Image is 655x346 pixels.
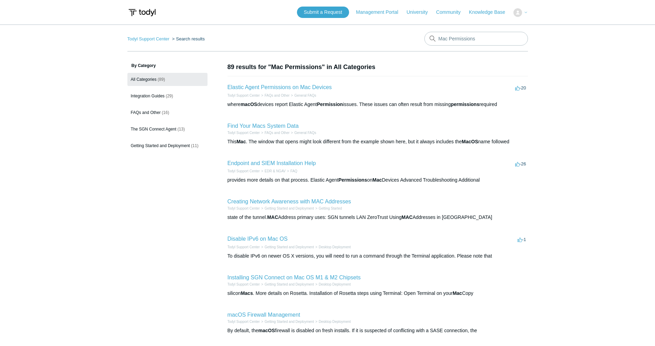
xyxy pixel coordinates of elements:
div: This . The window that opens might look different from the example shown here, but it always incl... [228,138,528,145]
a: EDR & NGAV [264,169,286,173]
em: Mac [373,177,382,183]
a: Creating Network Awareness with MAC Addresses [228,199,351,204]
a: Management Portal [356,9,405,16]
em: MAC [267,214,278,220]
span: (11) [191,143,198,148]
li: Todyl Support Center [228,130,260,135]
a: Getting Started [319,206,342,210]
span: (13) [177,127,185,132]
a: Submit a Request [297,7,349,18]
a: Endpoint and SIEM Installation Help [228,160,316,166]
a: FAQ [290,169,297,173]
span: FAQs and Other [131,110,161,115]
li: General FAQs [290,93,316,98]
em: permissions [451,102,479,107]
li: FAQ [286,169,297,174]
li: Getting Started [314,206,342,211]
li: Desktop Deployment [314,244,351,250]
h3: By Category [127,63,208,69]
a: Todyl Support Center [228,169,260,173]
h1: 89 results for "Mac Permissions" in All Categories [228,63,528,72]
a: macOS Firewall Management [228,312,300,318]
li: Getting Started and Deployment [260,244,314,250]
a: General FAQs [294,94,316,97]
div: silicon . More details on Rosetta. Installation of Rosetta steps using Terminal: Open Terminal on... [228,290,528,297]
li: FAQs and Other [260,93,289,98]
em: Permission [317,102,343,107]
a: Desktop Deployment [319,320,351,324]
a: Elastic Agent Permissions on Mac Devices [228,84,332,90]
span: Getting Started and Deployment [131,143,190,148]
em: MacOS [462,139,478,144]
div: where devices report Elastic Agent issues. These issues can often result from missing required [228,101,528,108]
li: EDR & NGAV [260,169,286,174]
a: Getting Started and Deployment (11) [127,139,208,152]
a: Installing SGN Connect on Mac OS M1 & M2 Chipsets [228,275,361,280]
a: Todyl Support Center [228,131,260,135]
li: Getting Started and Deployment [260,282,314,287]
li: Todyl Support Center [228,319,260,324]
em: Mac [453,290,462,296]
a: Disable IPv6 on Mac OS [228,236,288,242]
a: Desktop Deployment [319,245,351,249]
div: By default, the firewall is disabled on fresh installs. If it is suspected of conflicting with a ... [228,327,528,334]
li: FAQs and Other [260,130,289,135]
span: (29) [166,94,173,98]
a: Todyl Support Center [228,245,260,249]
a: Getting Started and Deployment [264,320,314,324]
li: Getting Started and Deployment [260,319,314,324]
li: Todyl Support Center [228,282,260,287]
li: Desktop Deployment [314,319,351,324]
div: To disable IPv6 on newer OS X versions, you will need to run a command through the Terminal appli... [228,252,528,260]
li: Desktop Deployment [314,282,351,287]
a: Todyl Support Center [228,320,260,324]
a: Community [436,9,468,16]
a: Todyl Support Center [127,36,170,41]
li: General FAQs [290,130,316,135]
a: Integration Guides (29) [127,89,208,103]
li: Todyl Support Center [127,36,171,41]
a: University [406,9,434,16]
li: Todyl Support Center [228,206,260,211]
span: -1 [518,237,526,242]
a: Getting Started and Deployment [264,282,314,286]
input: Search [424,32,528,46]
a: FAQs and Other [264,131,289,135]
img: Todyl Support Center Help Center home page [127,6,157,19]
li: Todyl Support Center [228,244,260,250]
a: FAQs and Other (16) [127,106,208,119]
span: Integration Guides [131,94,165,98]
a: The SGN Connect Agent (13) [127,123,208,136]
span: (16) [162,110,169,115]
a: General FAQs [294,131,316,135]
li: Getting Started and Deployment [260,206,314,211]
li: Todyl Support Center [228,93,260,98]
em: Macs [241,290,253,296]
a: Todyl Support Center [228,94,260,97]
a: Getting Started and Deployment [264,206,314,210]
em: Permissions [338,177,367,183]
li: Search results [171,36,205,41]
em: Mac [237,139,246,144]
span: (89) [158,77,165,82]
em: macOS [258,328,275,333]
span: -20 [515,85,526,90]
a: All Categories (89) [127,73,208,86]
em: MAC [402,214,413,220]
a: Desktop Deployment [319,282,351,286]
div: state of the tunnel. Address primary uses: SGN tunnels LAN ZeroTrust Using Addresses in [GEOGRAPH... [228,214,528,221]
a: Getting Started and Deployment [264,245,314,249]
em: macOS [241,102,257,107]
span: All Categories [131,77,157,82]
span: The SGN Connect Agent [131,127,176,132]
span: -26 [515,161,526,166]
a: FAQs and Other [264,94,289,97]
a: Knowledge Base [469,9,512,16]
a: Todyl Support Center [228,206,260,210]
a: Find Your Macs System Data [228,123,299,129]
li: Todyl Support Center [228,169,260,174]
a: Todyl Support Center [228,282,260,286]
div: provides more details on that process. Elastic Agent on Devices Advanced Troubleshooting Additional [228,176,528,184]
